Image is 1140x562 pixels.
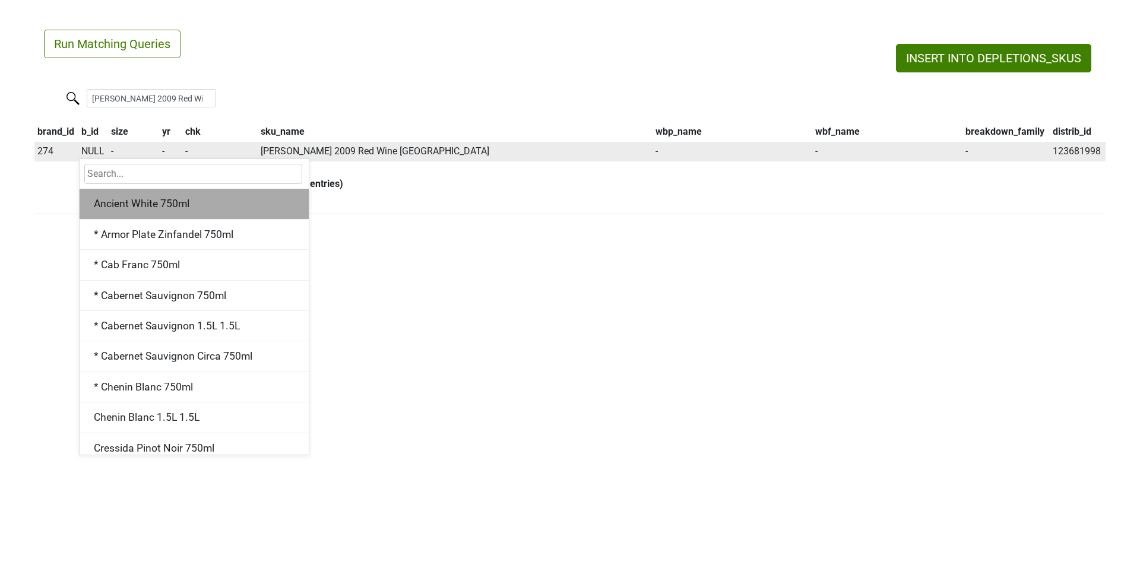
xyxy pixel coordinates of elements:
button: INSERT INTO DEPLETIONS_SKUS [896,44,1091,72]
th: sku_name: activate to sort column ascending [258,122,653,142]
span: NULL [81,145,104,157]
td: - [108,142,159,162]
div: Chenin Blanc 1.5L 1.5L [80,402,309,433]
th: brand_id: activate to sort column descending [34,122,78,142]
td: - [159,142,182,162]
th: chk: activate to sort column ascending [182,122,258,142]
td: 274 [34,142,78,162]
td: - [812,142,962,162]
td: - [653,142,812,162]
th: wbf_name: activate to sort column ascending [812,122,962,142]
td: - [182,142,258,162]
th: yr: activate to sort column ascending [159,122,182,142]
div: Showing 1 to 1 of 1 entries (filtered from 459 total entries) [34,178,343,189]
div: * Chenin Blanc 750ml [80,372,309,402]
button: Run Matching Queries [44,30,180,58]
th: distrib_id: activate to sort column ascending [1050,122,1106,142]
td: - [962,142,1050,162]
div: * Cab Franc 750ml [80,250,309,280]
th: b_id: activate to sort column ascending [78,122,108,142]
th: wbp_name: activate to sort column ascending [653,122,812,142]
td: [PERSON_NAME] 2009 Red Wine [GEOGRAPHIC_DATA] [258,142,653,162]
td: 123681998 [1050,142,1106,162]
div: * Cabernet Sauvignon 750ml [80,281,309,311]
div: * Cabernet Sauvignon Circa 750ml [80,341,309,372]
div: * Cabernet Sauvignon 1.5L 1.5L [80,311,309,341]
div: Cressida Pinot Noir 750ml [80,433,309,463]
div: Ancient White 750ml [80,189,309,219]
input: Search... [84,164,302,184]
th: breakdown_family: activate to sort column ascending [962,122,1050,142]
div: * Armor Plate Zinfandel 750ml [80,220,309,250]
th: size: activate to sort column ascending [108,122,159,142]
